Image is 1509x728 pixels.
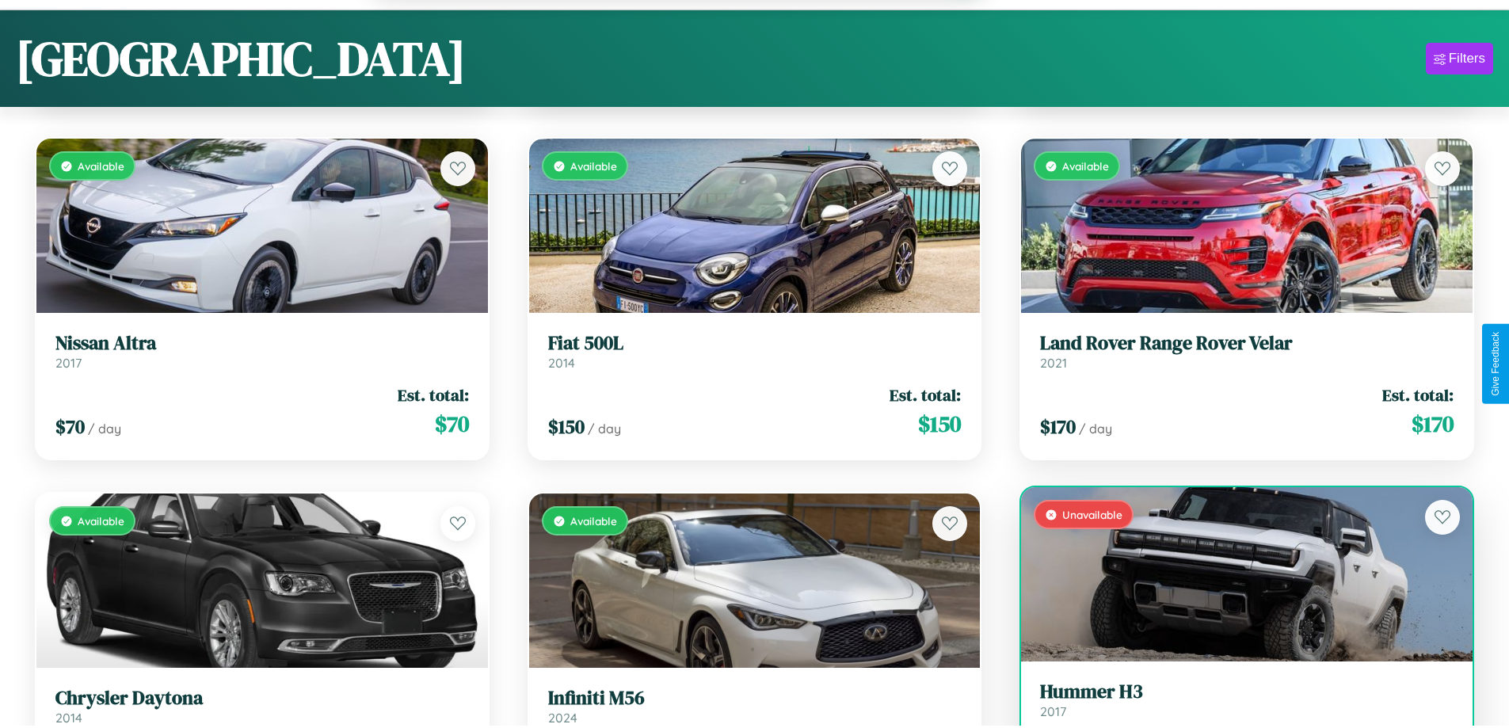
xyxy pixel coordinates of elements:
button: Filters [1426,43,1493,74]
span: Available [570,159,617,173]
a: Land Rover Range Rover Velar2021 [1040,332,1454,371]
div: Filters [1449,51,1485,67]
span: $ 70 [435,408,469,440]
span: Est. total: [398,383,469,406]
span: Est. total: [890,383,961,406]
span: Available [570,514,617,528]
span: Available [78,514,124,528]
span: 2014 [55,710,82,726]
span: $ 70 [55,414,85,440]
div: Give Feedback [1490,332,1501,396]
span: 2014 [548,355,575,371]
h3: Fiat 500L [548,332,962,355]
h1: [GEOGRAPHIC_DATA] [16,26,466,91]
span: $ 150 [548,414,585,440]
h3: Hummer H3 [1040,680,1454,703]
a: Hummer H32017 [1040,680,1454,719]
span: 2024 [548,710,577,726]
span: Available [1062,159,1109,173]
a: Chrysler Daytona2014 [55,687,469,726]
span: Unavailable [1062,508,1122,521]
h3: Infiniti M56 [548,687,962,710]
span: Est. total: [1382,383,1454,406]
span: 2017 [55,355,82,371]
span: / day [1079,421,1112,436]
span: Available [78,159,124,173]
span: 2017 [1040,703,1066,719]
h3: Land Rover Range Rover Velar [1040,332,1454,355]
a: Nissan Altra2017 [55,332,469,371]
h3: Chrysler Daytona [55,687,469,710]
span: $ 170 [1412,408,1454,440]
span: $ 150 [918,408,961,440]
a: Infiniti M562024 [548,687,962,726]
h3: Nissan Altra [55,332,469,355]
a: Fiat 500L2014 [548,332,962,371]
span: 2021 [1040,355,1067,371]
span: / day [88,421,121,436]
span: / day [588,421,621,436]
span: $ 170 [1040,414,1076,440]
